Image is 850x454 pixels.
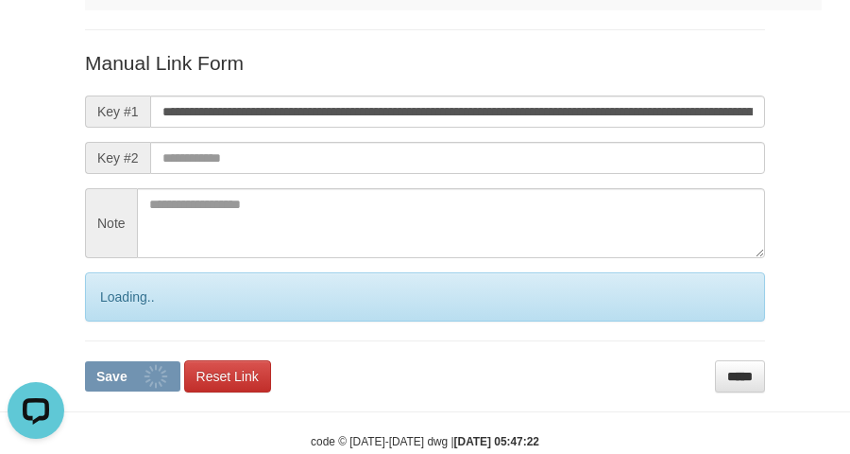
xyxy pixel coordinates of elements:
[85,188,137,258] span: Note
[8,8,64,64] button: Open LiveChat chat widget
[85,142,150,174] span: Key #2
[85,49,765,77] p: Manual Link Form
[196,369,259,384] span: Reset Link
[85,272,765,322] div: Loading..
[85,96,150,128] span: Key #1
[85,361,180,392] button: Save
[96,369,127,384] span: Save
[184,360,271,393] a: Reset Link
[311,435,539,448] small: code © [DATE]-[DATE] dwg |
[454,435,539,448] strong: [DATE] 05:47:22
